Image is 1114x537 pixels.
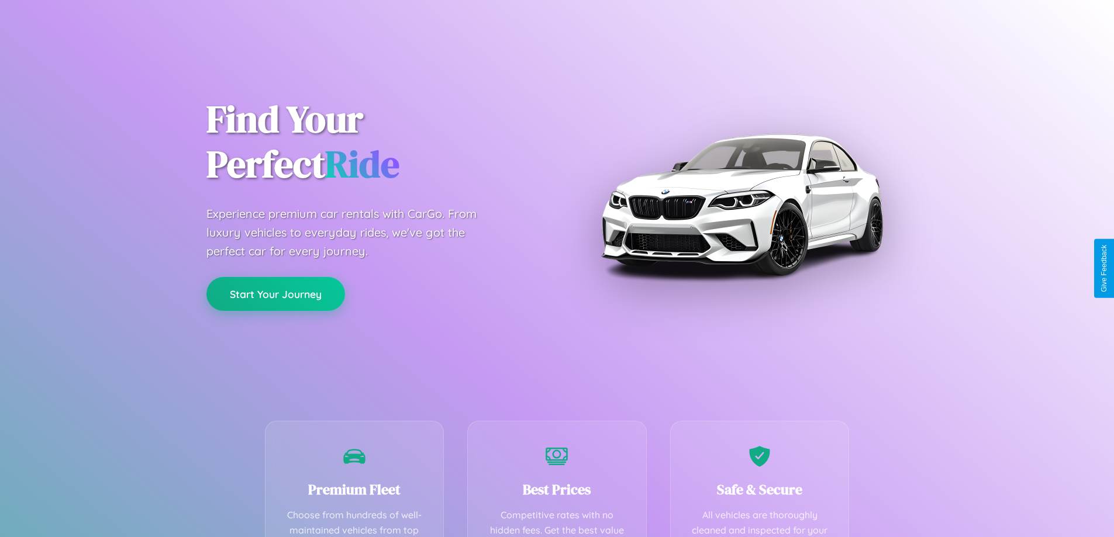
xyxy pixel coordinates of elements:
p: Experience premium car rentals with CarGo. From luxury vehicles to everyday rides, we've got the ... [206,205,499,261]
div: Give Feedback [1100,245,1108,292]
h3: Best Prices [485,480,629,499]
button: Start Your Journey [206,277,345,311]
h3: Premium Fleet [283,480,426,499]
span: Ride [325,138,399,189]
img: Premium BMW car rental vehicle [595,58,888,351]
h3: Safe & Secure [688,480,832,499]
h1: Find Your Perfect [206,97,540,187]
